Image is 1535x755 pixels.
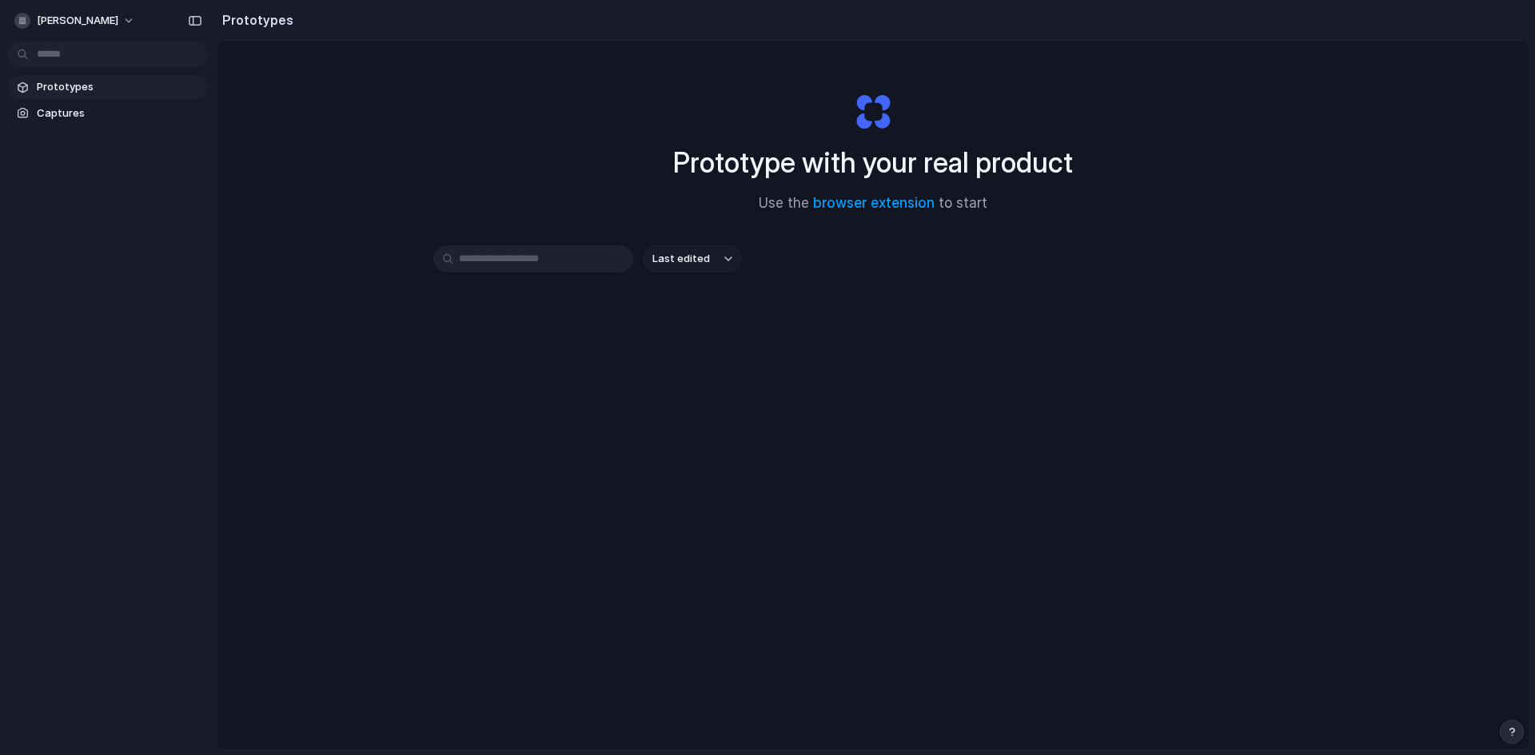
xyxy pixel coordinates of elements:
h2: Prototypes [216,10,293,30]
span: Last edited [652,251,710,267]
span: Captures [37,105,201,121]
span: Prototypes [37,79,201,95]
button: [PERSON_NAME] [8,8,143,34]
a: browser extension [813,195,935,211]
a: Captures [8,101,208,125]
span: Use the to start [759,193,987,214]
button: Last edited [643,245,742,272]
a: Prototypes [8,75,208,99]
span: [PERSON_NAME] [37,13,118,29]
h1: Prototype with your real product [673,141,1073,184]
